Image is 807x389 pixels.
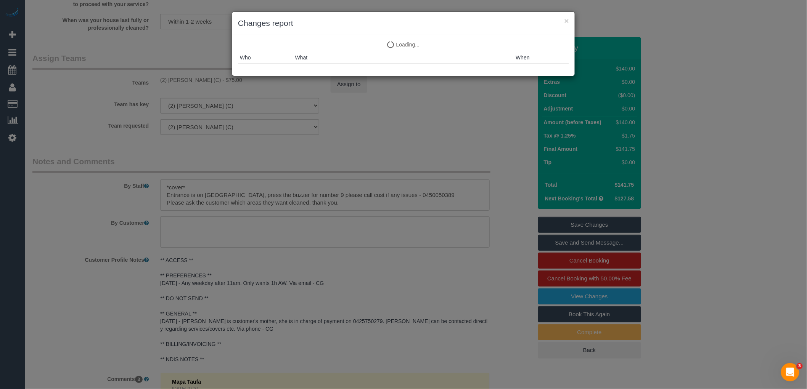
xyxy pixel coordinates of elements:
[781,363,799,381] iframe: Intercom live chat
[238,18,569,29] h3: Changes report
[564,17,569,25] button: ×
[232,12,575,76] sui-modal: Changes report
[514,52,569,64] th: When
[293,52,514,64] th: What
[797,363,803,369] span: 3
[238,41,569,48] p: Loading...
[238,52,293,64] th: Who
